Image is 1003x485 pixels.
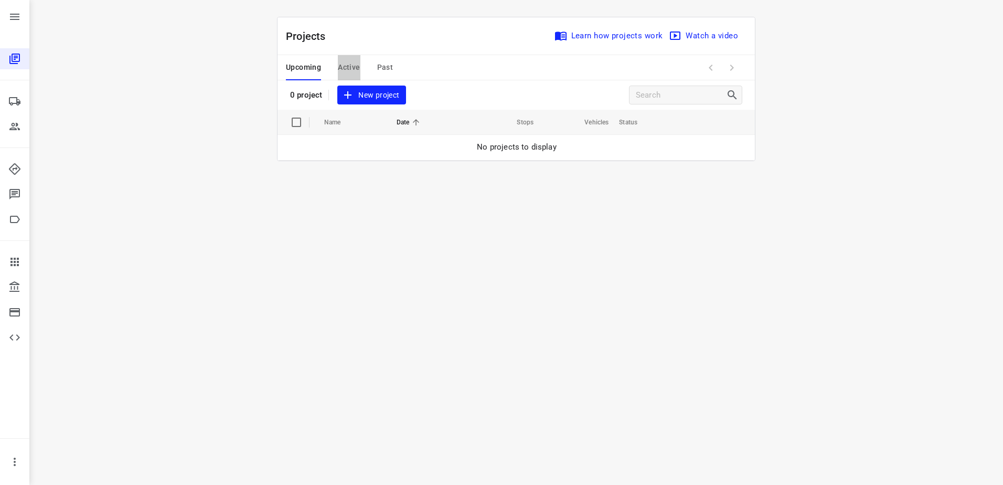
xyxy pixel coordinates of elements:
span: Stops [503,116,533,129]
span: Upcoming [286,61,321,74]
span: Previous Page [700,57,721,78]
span: Next Page [721,57,742,78]
span: Past [377,61,393,74]
p: 0 project [290,90,322,100]
span: Date [397,116,423,129]
button: New project [337,86,406,105]
span: Name [324,116,355,129]
p: Projects [286,28,334,44]
input: Search projects [636,87,726,103]
span: Vehicles [571,116,609,129]
span: New project [344,89,399,102]
span: Active [338,61,360,74]
span: Status [619,116,651,129]
div: Search [726,89,742,101]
